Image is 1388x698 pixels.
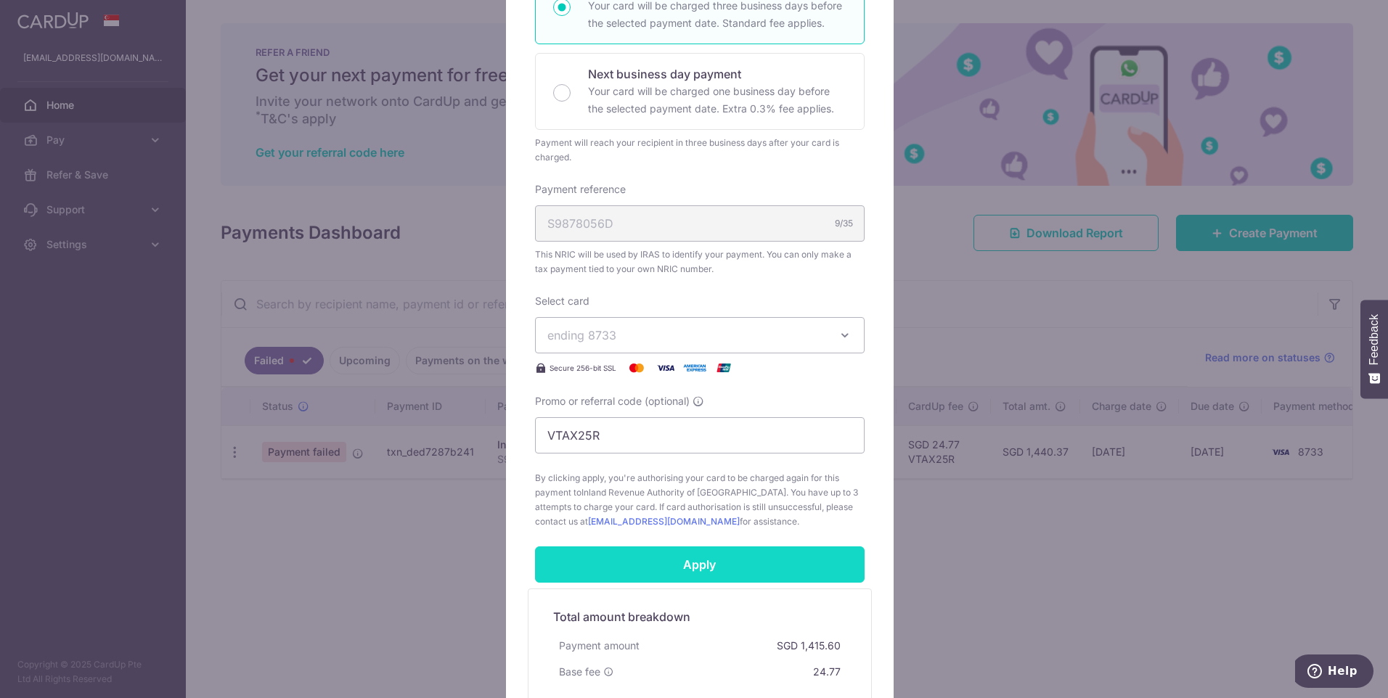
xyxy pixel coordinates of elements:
[559,665,600,679] span: Base fee
[553,633,645,659] div: Payment amount
[535,317,865,353] button: ending 8733
[581,487,786,498] span: Inland Revenue Authority of [GEOGRAPHIC_DATA]
[547,328,616,342] span: ending 8733
[807,659,846,685] div: 24.77
[535,471,865,529] span: By clicking apply, you're authorising your card to be charged again for this payment to . You hav...
[835,216,853,231] div: 9/35
[709,359,738,377] img: UnionPay
[535,394,690,408] span: Promo or referral code (optional)
[535,136,865,165] div: Payment will reach your recipient in three business days after your card is charged.
[535,182,626,197] label: Payment reference
[651,359,680,377] img: Visa
[622,359,651,377] img: Mastercard
[771,633,846,659] div: SGD 1,415.60
[553,608,846,625] h5: Total amount breakdown
[588,83,846,118] p: Your card will be charged one business day before the selected payment date. Extra 0.3% fee applies.
[1368,314,1381,365] span: Feedback
[535,247,865,276] span: This NRIC will be used by IRAS to identify your payment. You can only make a tax payment tied to ...
[1360,300,1388,398] button: Feedback - Show survey
[550,362,616,374] span: Secure 256-bit SSL
[588,65,846,83] p: Next business day payment
[535,294,589,308] label: Select card
[535,546,865,583] input: Apply
[680,359,709,377] img: American Express
[1295,654,1373,691] iframe: Opens a widget where you can find more information
[588,516,740,527] a: [EMAIL_ADDRESS][DOMAIN_NAME]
